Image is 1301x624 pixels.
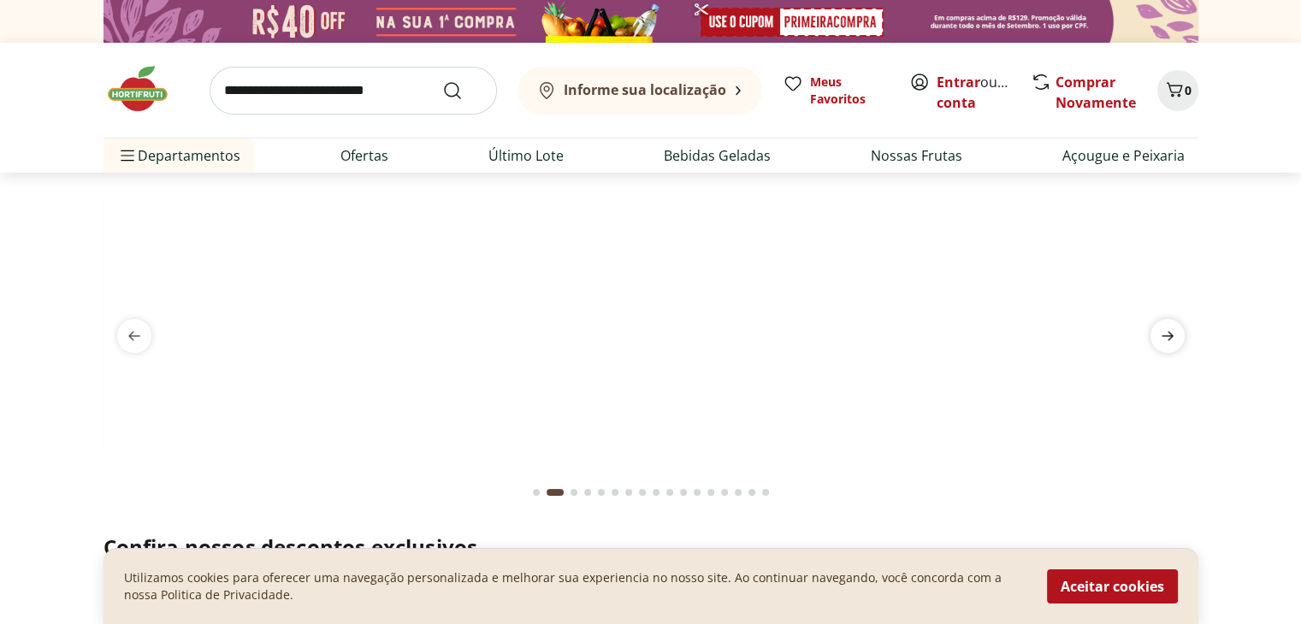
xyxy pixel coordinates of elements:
a: Criar conta [937,73,1031,112]
button: Carrinho [1157,70,1198,111]
button: Go to page 7 from fs-carousel [622,472,636,513]
a: Entrar [937,73,980,91]
button: Go to page 13 from fs-carousel [704,472,718,513]
button: next [1137,319,1198,353]
button: Aceitar cookies [1047,569,1178,603]
a: Ofertas [340,145,388,166]
button: Go to page 6 from fs-carousel [608,472,622,513]
button: Current page from fs-carousel [543,472,567,513]
button: Go to page 15 from fs-carousel [731,472,745,513]
button: Menu [117,135,138,176]
span: 0 [1185,82,1192,98]
a: Comprar Novamente [1056,73,1136,112]
button: Go to page 16 from fs-carousel [745,472,759,513]
button: Go to page 3 from fs-carousel [567,472,581,513]
a: Meus Favoritos [783,74,889,108]
b: Informe sua localização [564,80,726,99]
button: Go to page 5 from fs-carousel [594,472,608,513]
button: Go to page 17 from fs-carousel [759,472,772,513]
button: Informe sua localização [517,67,762,115]
button: Go to page 10 from fs-carousel [663,472,677,513]
button: Go to page 9 from fs-carousel [649,472,663,513]
button: Go to page 4 from fs-carousel [581,472,594,513]
p: Utilizamos cookies para oferecer uma navegação personalizada e melhorar sua experiencia no nosso ... [124,569,1026,603]
button: previous [103,319,165,353]
span: ou [937,72,1013,113]
button: Go to page 14 from fs-carousel [718,472,731,513]
span: Meus Favoritos [810,74,889,108]
a: Açougue e Peixaria [1062,145,1185,166]
button: Go to page 12 from fs-carousel [690,472,704,513]
a: Último Lote [488,145,564,166]
button: Go to page 11 from fs-carousel [677,472,690,513]
img: Hortifruti [103,63,189,115]
a: Nossas Frutas [871,145,962,166]
h2: Confira nossos descontos exclusivos [103,533,1198,561]
button: Go to page 1 from fs-carousel [529,472,543,513]
span: Departamentos [117,135,240,176]
button: Submit Search [442,80,483,101]
input: search [210,67,497,115]
button: Go to page 8 from fs-carousel [636,472,649,513]
a: Bebidas Geladas [664,145,771,166]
